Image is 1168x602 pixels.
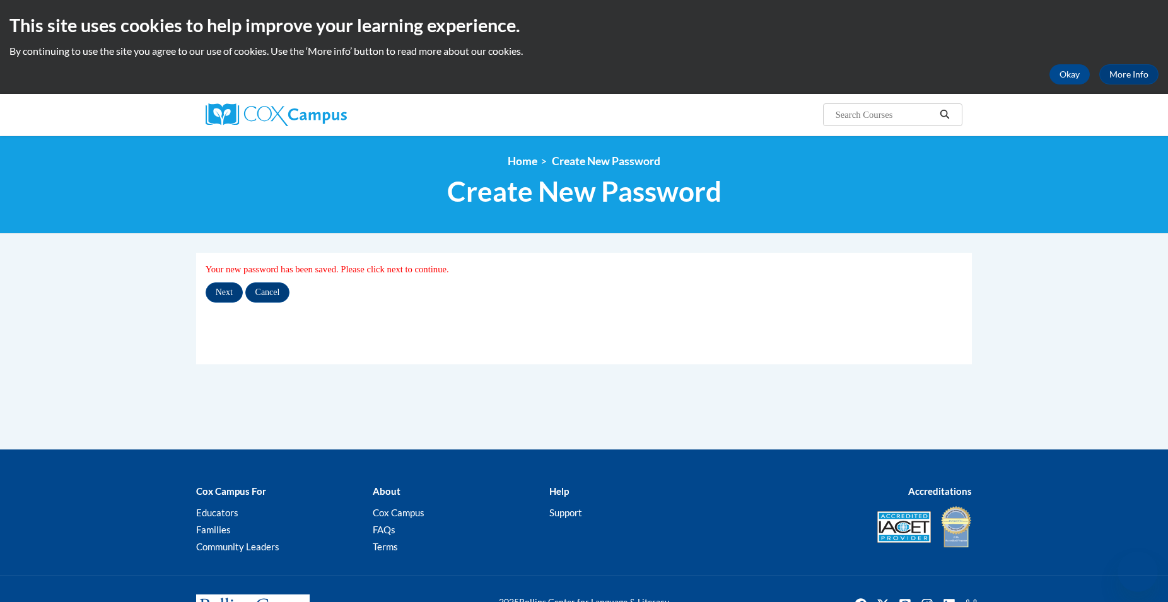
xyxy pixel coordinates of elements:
[245,282,290,303] input: Cancel
[373,524,395,535] a: FAQs
[508,154,537,168] a: Home
[9,13,1159,38] h2: This site uses cookies to help improve your learning experience.
[877,511,931,543] img: Accredited IACET® Provider
[1099,64,1159,84] a: More Info
[206,282,243,303] input: Next
[196,524,231,535] a: Families
[549,485,569,497] b: Help
[935,107,954,122] button: Search
[834,107,935,122] input: Search Courses
[1049,64,1090,84] button: Okay
[373,541,398,552] a: Terms
[206,103,445,126] a: Cox Campus
[196,485,266,497] b: Cox Campus For
[196,541,279,552] a: Community Leaders
[552,154,660,168] span: Create New Password
[373,507,424,518] a: Cox Campus
[908,485,972,497] b: Accreditations
[549,507,582,518] a: Support
[373,485,400,497] b: About
[196,507,238,518] a: Educators
[206,264,449,274] span: Your new password has been saved. Please click next to continue.
[447,175,721,208] span: Create New Password
[940,505,972,549] img: IDA® Accredited
[1118,552,1158,592] iframe: Button to launch messaging window
[9,44,1159,58] p: By continuing to use the site you agree to our use of cookies. Use the ‘More info’ button to read...
[206,103,347,126] img: Cox Campus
